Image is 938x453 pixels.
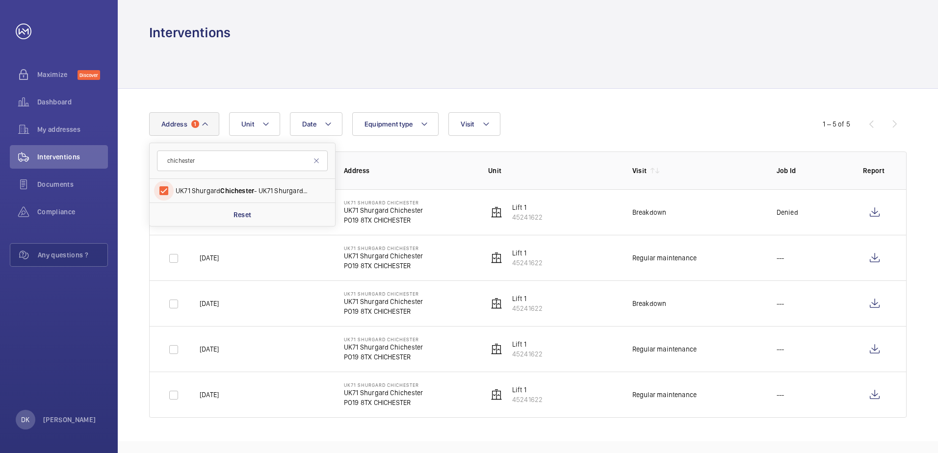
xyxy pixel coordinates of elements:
span: Any questions ? [38,250,107,260]
button: Date [290,112,342,136]
p: PO19 8TX CHICHESTER [344,398,423,407]
span: Address [161,120,187,128]
h1: Interventions [149,24,231,42]
p: Address [344,166,472,176]
span: Visit [461,120,474,128]
span: Compliance [37,207,108,217]
span: My addresses [37,125,108,134]
span: Interventions [37,152,108,162]
p: 45241622 [512,395,543,404]
p: Lift 1 [512,248,543,258]
span: Chichester [220,187,254,195]
img: elevator.svg [491,343,502,355]
p: [DATE] [200,344,219,354]
div: Regular maintenance [632,253,697,263]
p: UK71 Shurgard Chichester [344,245,423,251]
p: UK71 Shurgard Chichester [344,342,423,352]
p: Unit [488,166,617,176]
p: UK71 Shurgard Chichester [344,388,423,398]
div: 1 – 5 of 5 [823,119,850,129]
img: elevator.svg [491,206,502,218]
p: Lift 1 [512,339,543,349]
p: 45241622 [512,349,543,359]
p: --- [777,390,784,400]
p: UK71 Shurgard Chichester [344,251,423,261]
p: UK71 Shurgard Chichester [344,200,423,205]
p: Lift 1 [512,385,543,395]
span: Discover [78,70,100,80]
span: Documents [37,179,108,189]
span: Unit [241,120,254,128]
p: UK71 Shurgard Chichester [344,297,423,306]
p: [PERSON_NAME] [43,415,96,425]
p: --- [777,344,784,354]
p: PO19 8TX CHICHESTER [344,352,423,362]
div: Regular maintenance [632,390,697,400]
p: PO19 8TX CHICHESTER [344,306,423,316]
button: Visit [448,112,500,136]
span: Maximize [37,70,78,79]
p: UK71 Shurgard Chichester [344,336,423,342]
p: Visit [632,166,647,176]
button: Equipment type [352,112,439,136]
img: elevator.svg [491,389,502,401]
div: Breakdown [632,299,667,308]
p: 45241622 [512,303,543,313]
p: DK [21,415,29,425]
p: --- [777,253,784,263]
img: elevator.svg [491,298,502,309]
p: [DATE] [200,390,219,400]
img: elevator.svg [491,252,502,264]
div: Regular maintenance [632,344,697,354]
p: UK71 Shurgard Chichester [344,382,423,388]
p: 45241622 [512,212,543,222]
p: 45241622 [512,258,543,268]
p: --- [777,299,784,308]
p: Denied [777,207,798,217]
button: Address1 [149,112,219,136]
p: Reset [234,210,252,220]
p: PO19 8TX CHICHESTER [344,215,423,225]
p: [DATE] [200,253,219,263]
p: UK71 Shurgard Chichester [344,205,423,215]
input: Search by address [157,151,328,171]
button: Unit [229,112,280,136]
p: PO19 8TX CHICHESTER [344,261,423,271]
div: Breakdown [632,207,667,217]
p: Lift 1 [512,202,543,212]
p: Job Id [777,166,847,176]
span: 1 [191,120,199,128]
p: Report [863,166,886,176]
p: UK71 Shurgard Chichester [344,291,423,297]
span: Equipment type [365,120,413,128]
span: UK71 Shurgard - UK71 Shurgard , PO19 8TX [176,186,311,196]
span: Dashboard [37,97,108,107]
p: [DATE] [200,299,219,308]
p: Lift 1 [512,294,543,303]
span: Date [302,120,316,128]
